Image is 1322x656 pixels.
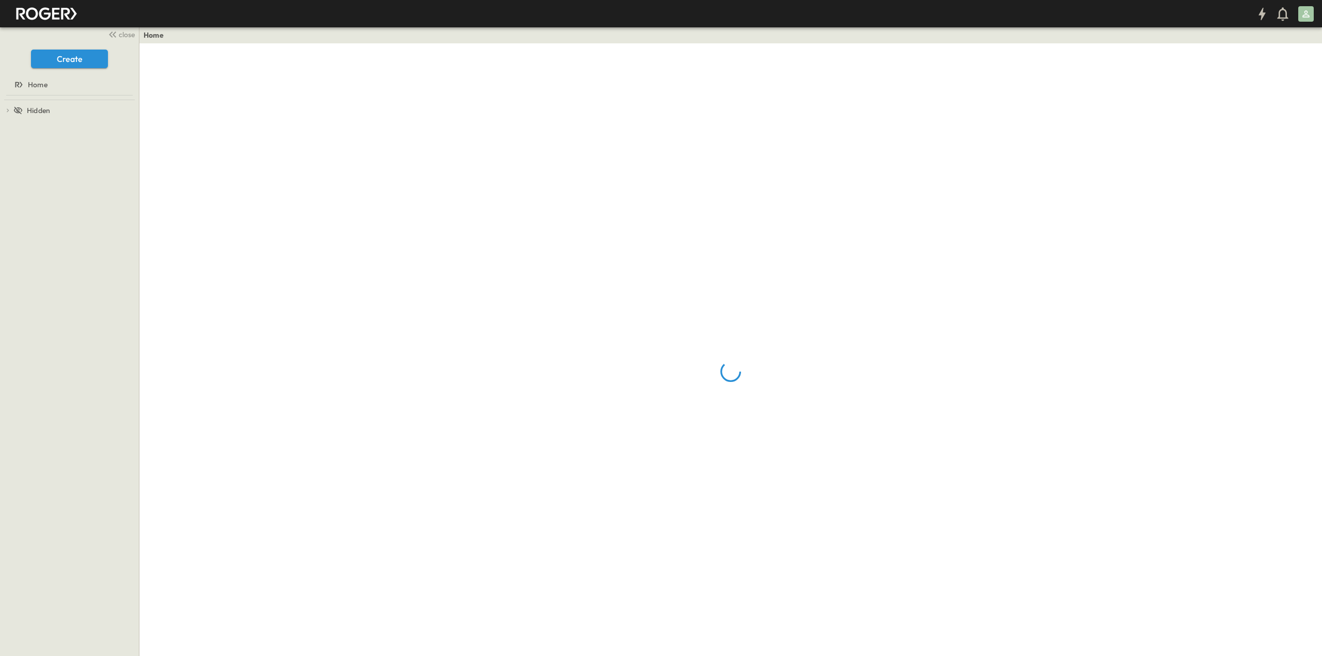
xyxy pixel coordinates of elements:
button: Create [31,50,108,68]
a: Home [2,77,135,92]
nav: breadcrumbs [144,30,170,40]
a: Home [144,30,164,40]
span: Home [28,79,48,90]
span: Hidden [27,105,50,116]
button: close [104,27,137,41]
span: close [119,29,135,40]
